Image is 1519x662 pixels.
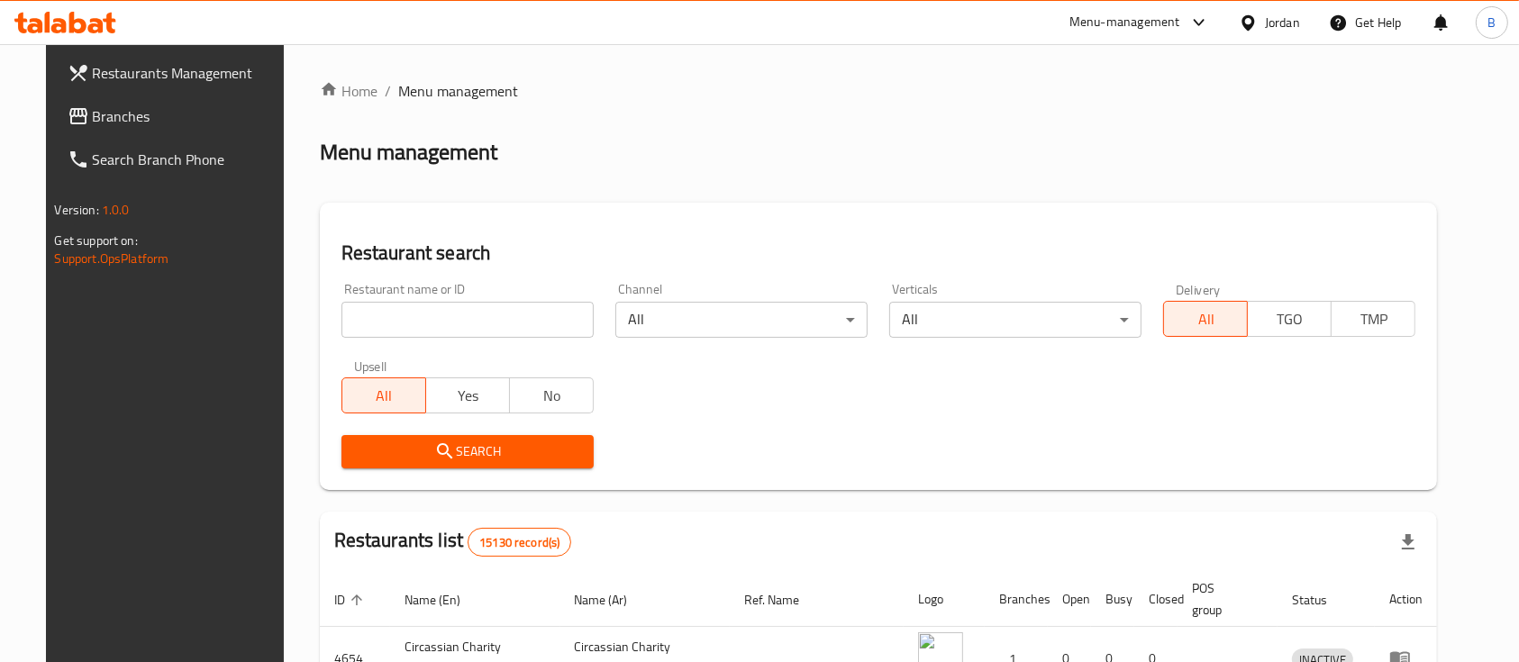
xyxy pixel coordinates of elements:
button: Search [341,435,594,468]
div: Export file [1387,521,1430,564]
span: All [350,383,419,409]
li: / [385,80,391,102]
th: Branches [985,572,1048,627]
a: Restaurants Management [53,51,300,95]
label: Delivery [1176,283,1221,295]
div: Total records count [468,528,571,557]
span: Version: [55,198,99,222]
span: Yes [433,383,503,409]
label: Upsell [354,359,387,372]
span: Status [1292,589,1351,611]
th: Open [1048,572,1091,627]
th: Logo [904,572,985,627]
a: Support.OpsPlatform [55,247,169,270]
button: TGO [1247,301,1332,337]
span: Restaurants Management [93,62,286,84]
a: Search Branch Phone [53,138,300,181]
span: ID [334,589,368,611]
button: No [509,377,594,413]
span: 1.0.0 [102,198,130,222]
a: Branches [53,95,300,138]
span: 15130 record(s) [468,534,570,551]
span: Search Branch Phone [93,149,286,170]
span: No [517,383,587,409]
span: All [1171,306,1241,332]
h2: Menu management [320,138,497,167]
button: All [341,377,426,413]
th: Busy [1091,572,1134,627]
button: TMP [1331,301,1415,337]
input: Search for restaurant name or ID.. [341,302,594,338]
span: Menu management [398,80,518,102]
div: All [615,302,868,338]
nav: breadcrumb [320,80,1438,102]
span: Search [356,440,579,463]
th: Action [1375,572,1437,627]
span: B [1487,13,1496,32]
th: Closed [1134,572,1178,627]
h2: Restaurants list [334,527,572,557]
span: POS group [1192,577,1257,621]
a: Home [320,80,377,102]
button: All [1163,301,1248,337]
span: Branches [93,105,286,127]
div: All [889,302,1142,338]
span: Ref. Name [744,589,823,611]
div: Menu-management [1069,12,1180,33]
span: Get support on: [55,229,138,252]
button: Yes [425,377,510,413]
span: TMP [1339,306,1408,332]
span: TGO [1255,306,1324,332]
div: Jordan [1265,13,1300,32]
span: Name (En) [405,589,484,611]
h2: Restaurant search [341,240,1416,267]
span: Name (Ar) [575,589,651,611]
